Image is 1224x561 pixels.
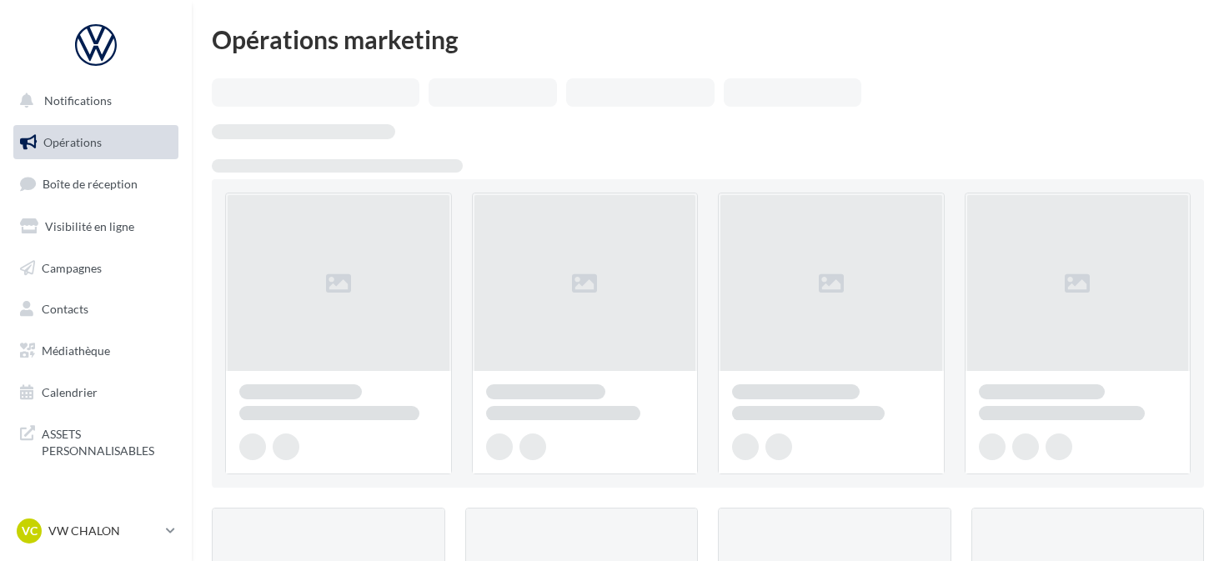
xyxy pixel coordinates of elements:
[10,166,182,202] a: Boîte de réception
[45,219,134,233] span: Visibilité en ligne
[10,375,182,410] a: Calendrier
[42,260,102,274] span: Campagnes
[42,343,110,358] span: Médiathèque
[44,93,112,108] span: Notifications
[43,177,138,191] span: Boîte de réception
[42,423,172,458] span: ASSETS PERSONNALISABLES
[10,333,182,368] a: Médiathèque
[10,83,175,118] button: Notifications
[10,292,182,327] a: Contacts
[10,416,182,465] a: ASSETS PERSONNALISABLES
[10,125,182,160] a: Opérations
[22,523,38,539] span: VC
[43,135,102,149] span: Opérations
[42,302,88,316] span: Contacts
[10,251,182,286] a: Campagnes
[10,209,182,244] a: Visibilité en ligne
[48,523,159,539] p: VW CHALON
[13,515,178,547] a: VC VW CHALON
[212,27,1204,52] div: Opérations marketing
[42,385,98,399] span: Calendrier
